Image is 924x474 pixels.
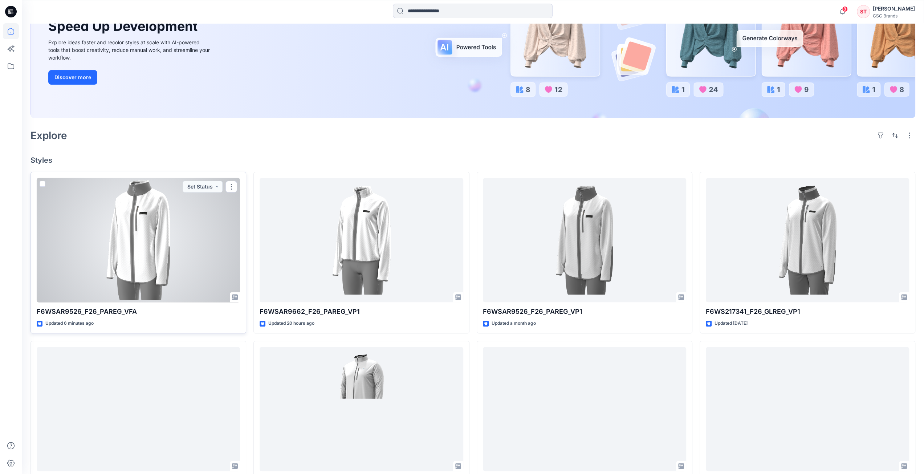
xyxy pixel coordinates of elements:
[37,347,240,471] a: F6WS217339_F26_GLREG_VP1
[37,178,240,303] a: F6WSAR9526_F26_PAREG_VFA
[706,347,909,471] a: S6YS215646-1_S26_GLACT
[48,70,212,85] a: Discover more
[45,320,94,327] p: Updated 6 minutes ago
[260,178,463,303] a: F6WSAR9662_F26_PAREG_VP1
[483,178,686,303] a: F6WSAR9526_F26_PAREG_VP1
[30,156,915,165] h4: Styles
[260,347,463,471] a: F5MSAS3276_F25_EXTACT
[37,307,240,317] p: F6WSAR9526_F26_PAREG_VFA
[260,307,463,317] p: F6WSAR9662_F26_PAREG_VP1
[715,320,748,327] p: Updated [DATE]
[706,307,909,317] p: F6WS217341_F26_GLREG_VP1
[30,130,67,141] h2: Explore
[483,307,686,317] p: F6WSAR9526_F26_PAREG_VP1
[268,320,314,327] p: Updated 20 hours ago
[48,70,97,85] button: Discover more
[873,13,915,19] div: CSC Brands
[483,347,686,471] a: F5MSAS1744_F25_EXTACT
[492,320,536,327] p: Updated a month ago
[706,178,909,303] a: F6WS217341_F26_GLREG_VP1
[857,5,870,18] div: ST
[48,39,212,61] div: Explore ideas faster and recolor styles at scale with AI-powered tools that boost creativity, red...
[842,6,848,12] span: 8
[873,4,915,13] div: [PERSON_NAME]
